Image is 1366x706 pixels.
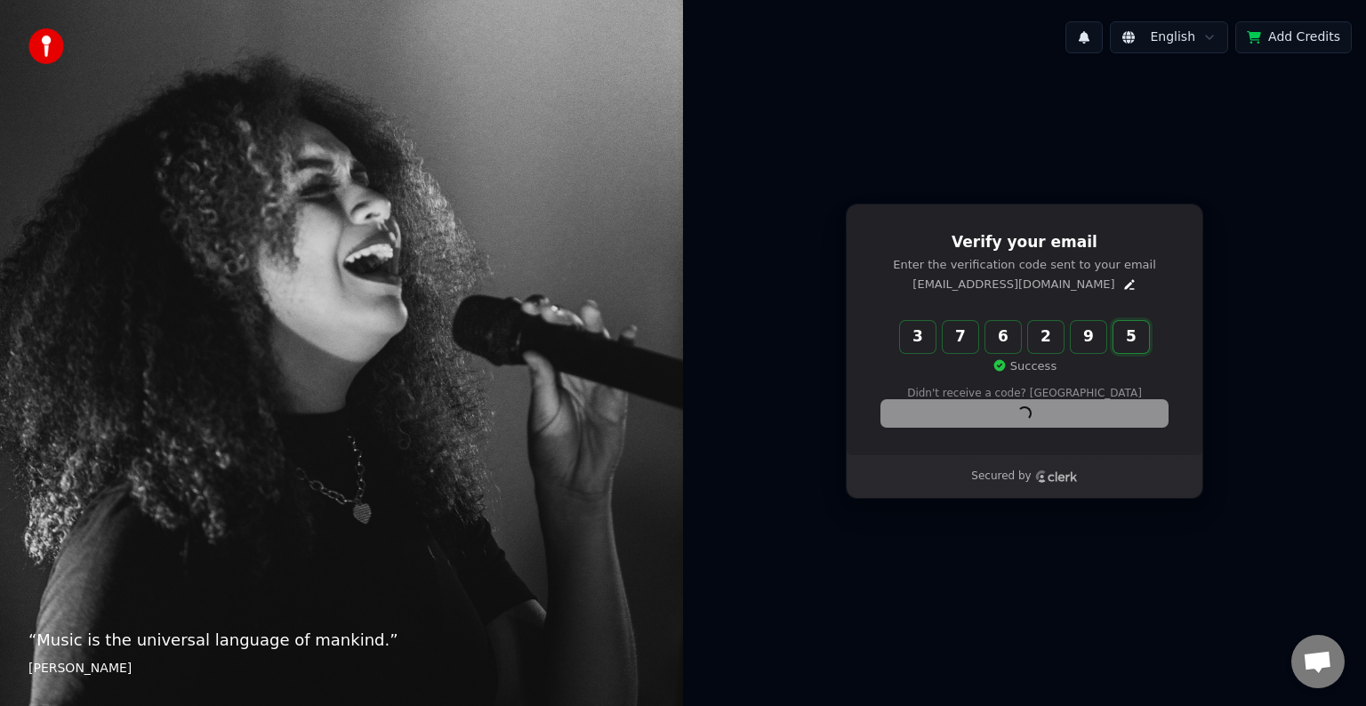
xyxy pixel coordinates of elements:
p: Secured by [971,469,1031,484]
p: Success [992,358,1057,374]
p: “ Music is the universal language of mankind. ” [28,628,655,653]
button: Edit [1122,277,1137,292]
button: Add Credits [1235,21,1352,53]
input: Enter verification code [900,321,1185,353]
p: Enter the verification code sent to your email [881,257,1168,273]
h1: Verify your email [881,232,1168,253]
a: Clerk logo [1035,470,1078,483]
div: Open chat [1291,635,1345,688]
img: youka [28,28,64,64]
p: [EMAIL_ADDRESS][DOMAIN_NAME] [912,277,1114,293]
footer: [PERSON_NAME] [28,660,655,678]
